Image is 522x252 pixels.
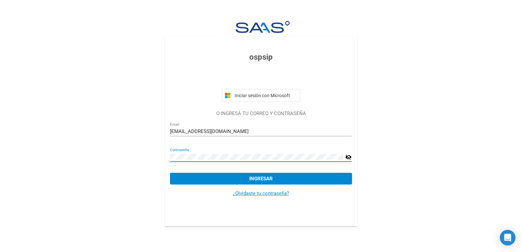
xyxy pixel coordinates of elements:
[233,190,289,196] a: ¿Olvidaste tu contraseña?
[345,153,352,161] mat-icon: visibility_off
[222,89,300,102] button: Iniciar sesión con Microsoft
[500,230,515,245] div: Open Intercom Messenger
[170,110,352,117] p: O INGRESÁ TU CORREO Y CONTRASEÑA
[170,173,352,185] button: Ingresar
[170,51,352,63] h3: ospsip
[249,176,273,182] span: Ingresar
[233,93,297,98] span: Iniciar sesión con Microsoft
[219,70,303,84] iframe: Botón Iniciar sesión con Google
